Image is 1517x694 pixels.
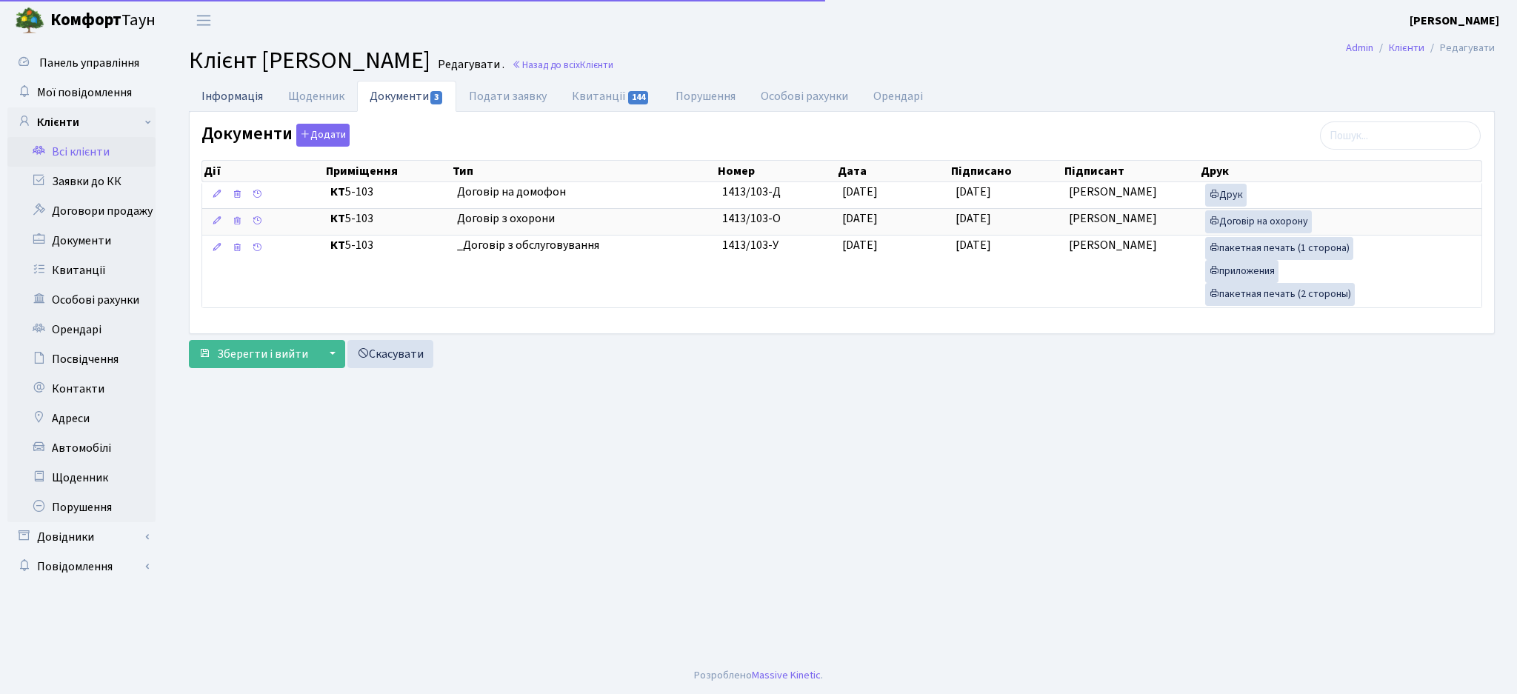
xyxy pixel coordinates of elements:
[950,161,1063,181] th: Підписано
[694,667,823,684] div: Розроблено .
[1410,13,1499,29] b: [PERSON_NAME]
[7,226,156,256] a: Документи
[185,8,222,33] button: Переключити навігацію
[7,285,156,315] a: Особові рахунки
[716,161,836,181] th: Номер
[748,81,861,112] a: Особові рахунки
[722,210,781,227] span: 1413/103-О
[50,8,156,33] span: Таун
[15,6,44,36] img: logo.png
[1205,283,1355,306] a: пакетная печать (2 стороны)
[1410,12,1499,30] a: [PERSON_NAME]
[7,167,156,196] a: Заявки до КК
[559,81,662,112] a: Квитанції
[752,667,821,683] a: Massive Kinetic
[7,196,156,226] a: Договори продажу
[1324,33,1517,64] nav: breadcrumb
[39,55,139,71] span: Панель управління
[1063,161,1198,181] th: Підписант
[722,237,778,253] span: 1413/103-У
[842,210,878,227] span: [DATE]
[357,81,456,112] a: Документи
[842,237,878,253] span: [DATE]
[330,210,345,227] b: КТ
[347,340,433,368] a: Скасувати
[7,493,156,522] a: Порушення
[293,121,350,147] a: Додати
[1069,237,1157,253] span: [PERSON_NAME]
[7,256,156,285] a: Квитанції
[7,137,156,167] a: Всі клієнти
[1069,184,1157,200] span: [PERSON_NAME]
[1205,260,1278,283] a: приложения
[1346,40,1373,56] a: Admin
[324,161,450,181] th: Приміщення
[457,210,711,227] span: Договір з охорони
[430,91,442,104] span: 3
[456,81,559,112] a: Подати заявку
[956,237,991,253] span: [DATE]
[457,184,711,201] span: Договір на домофон
[50,8,121,32] b: Комфорт
[7,463,156,493] a: Щоденник
[7,344,156,374] a: Посвідчення
[7,552,156,581] a: Повідомлення
[330,237,444,254] span: 5-103
[1389,40,1424,56] a: Клієнти
[189,81,276,111] a: Інформація
[7,107,156,137] a: Клієнти
[663,81,748,112] a: Порушення
[7,522,156,552] a: Довідники
[956,210,991,227] span: [DATE]
[189,340,318,368] button: Зберегти і вийти
[7,404,156,433] a: Адреси
[7,433,156,463] a: Автомобілі
[722,184,781,200] span: 1413/103-Д
[1069,210,1157,227] span: [PERSON_NAME]
[1199,161,1481,181] th: Друк
[7,78,156,107] a: Мої повідомлення
[330,184,444,201] span: 5-103
[7,315,156,344] a: Орендарі
[7,374,156,404] a: Контакти
[7,48,156,78] a: Панель управління
[628,91,649,104] span: 144
[217,346,308,362] span: Зберегти і вийти
[956,184,991,200] span: [DATE]
[580,58,613,72] span: Клієнти
[842,184,878,200] span: [DATE]
[435,58,504,72] small: Редагувати .
[201,124,350,147] label: Документи
[276,81,357,112] a: Щоденник
[330,237,345,253] b: КТ
[457,237,711,254] span: _Договір з обслуговування
[861,81,936,112] a: Орендарі
[512,58,613,72] a: Назад до всіхКлієнти
[189,44,430,78] span: Клієнт [PERSON_NAME]
[836,161,950,181] th: Дата
[1320,121,1481,150] input: Пошук...
[1205,184,1247,207] a: Друк
[1424,40,1495,56] li: Редагувати
[1205,210,1312,233] a: Договір на охорону
[1205,237,1353,260] a: пакетная печать (1 сторона)
[296,124,350,147] button: Документи
[202,161,324,181] th: Дії
[330,210,444,227] span: 5-103
[330,184,345,200] b: КТ
[451,161,717,181] th: Тип
[37,84,132,101] span: Мої повідомлення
